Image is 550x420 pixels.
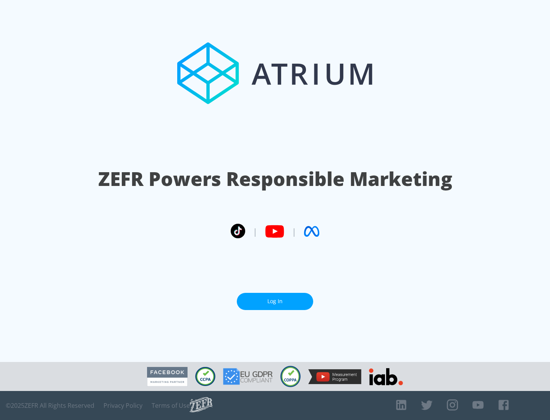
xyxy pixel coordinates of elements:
img: IAB [369,368,403,385]
h1: ZEFR Powers Responsible Marketing [98,166,452,192]
img: COPPA Compliant [280,366,301,387]
a: Privacy Policy [104,402,142,409]
img: GDPR Compliant [223,368,273,385]
a: Log In [237,293,313,310]
span: | [253,226,257,237]
a: Terms of Use [152,402,190,409]
img: YouTube Measurement Program [308,369,361,384]
span: | [292,226,296,237]
span: © 2025 ZEFR All Rights Reserved [6,402,94,409]
img: CCPA Compliant [195,367,215,386]
img: Facebook Marketing Partner [147,367,188,386]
